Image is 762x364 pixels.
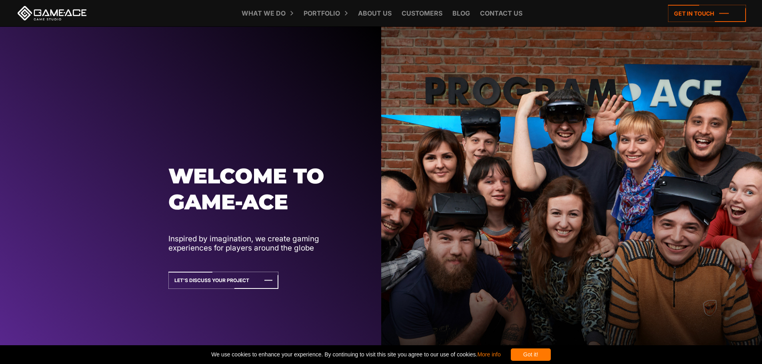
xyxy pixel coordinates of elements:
[168,234,358,253] p: Inspired by imagination, we create gaming experiences for players around the globe
[668,5,746,22] a: Get in touch
[168,272,278,289] a: Let's Discuss Your Project
[211,348,500,361] span: We use cookies to enhance your experience. By continuing to visit this site you agree to our use ...
[511,348,551,361] div: Got it!
[168,163,358,215] h1: Welcome to Game-ace
[477,351,500,358] a: More info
